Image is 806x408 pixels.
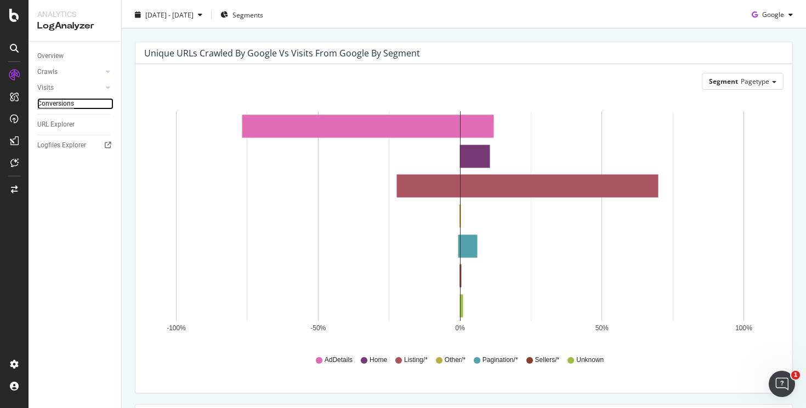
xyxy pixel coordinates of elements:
div: Unique URLs Crawled by google vs Visits from google by Segment [144,48,420,59]
iframe: Intercom live chat [769,371,795,397]
div: Conversions [37,98,74,110]
div: Analytics [37,9,112,20]
a: Crawls [37,66,103,78]
button: Google [747,6,797,24]
span: Pagetype [741,77,769,86]
span: Listing/* [404,355,428,365]
span: Google [762,10,784,19]
a: Overview [37,50,113,62]
text: 100% [735,325,752,332]
a: Logfiles Explorer [37,140,113,151]
span: Other/* [445,355,466,365]
text: -50% [310,325,326,332]
text: 0% [455,325,465,332]
div: LogAnalyzer [37,20,112,32]
span: Pagination/* [483,355,518,365]
text: -100% [167,325,186,332]
span: Segments [232,10,263,20]
span: Sellers/* [535,355,560,365]
span: Segment [709,77,738,86]
a: Visits [37,82,103,94]
div: URL Explorer [37,119,75,130]
text: 50% [595,325,609,332]
button: Segments [216,6,268,24]
div: Visits [37,82,54,94]
button: [DATE] - [DATE] [130,6,207,24]
span: [DATE] - [DATE] [145,10,194,20]
span: Unknown [576,355,604,365]
a: URL Explorer [37,119,113,130]
svg: A chart. [144,99,775,345]
div: Overview [37,50,64,62]
div: Logfiles Explorer [37,140,86,151]
span: AdDetails [325,355,353,365]
div: Crawls [37,66,58,78]
span: Home [370,355,387,365]
span: 1 [791,371,800,380]
a: Conversions [37,98,113,110]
